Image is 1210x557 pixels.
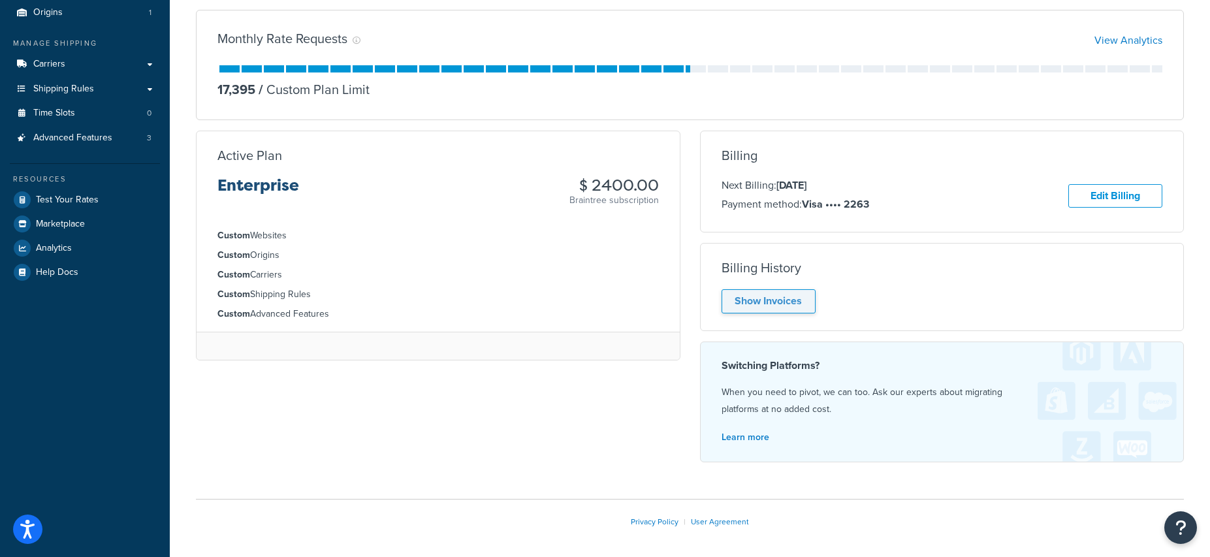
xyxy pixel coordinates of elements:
[217,307,659,321] li: Advanced Features
[10,101,160,125] a: Time Slots 0
[217,31,347,46] h3: Monthly Rate Requests
[722,430,769,444] a: Learn more
[776,178,806,193] strong: [DATE]
[33,84,94,95] span: Shipping Rules
[217,229,250,242] strong: Custom
[255,80,370,99] p: Custom Plan Limit
[1164,511,1197,544] button: Open Resource Center
[149,7,151,18] span: 1
[33,59,65,70] span: Carriers
[10,38,160,49] div: Manage Shipping
[1094,33,1162,48] a: View Analytics
[10,188,160,212] a: Test Your Rates
[722,358,1163,374] h4: Switching Platforms?
[217,229,659,243] li: Websites
[10,236,160,260] a: Analytics
[217,248,659,263] li: Origins
[10,261,160,284] a: Help Docs
[10,174,160,185] div: Resources
[217,80,255,99] p: 17,395
[569,177,659,194] h3: $ 2400.00
[722,261,801,275] h3: Billing History
[217,268,250,281] strong: Custom
[36,219,85,230] span: Marketplace
[10,1,160,25] a: Origins 1
[36,195,99,206] span: Test Your Rates
[684,516,686,528] span: |
[631,516,678,528] a: Privacy Policy
[10,126,160,150] li: Advanced Features
[217,287,250,301] strong: Custom
[722,177,869,194] p: Next Billing:
[259,80,263,99] span: /
[33,7,63,18] span: Origins
[10,1,160,25] li: Origins
[10,52,160,76] a: Carriers
[217,248,250,262] strong: Custom
[147,133,151,144] span: 3
[36,243,72,254] span: Analytics
[722,289,816,313] a: Show Invoices
[217,177,299,204] h3: Enterprise
[691,516,749,528] a: User Agreement
[722,148,757,163] h3: Billing
[10,126,160,150] a: Advanced Features 3
[569,194,659,207] p: Braintree subscription
[722,384,1163,418] p: When you need to pivot, we can too. Ask our experts about migrating platforms at no added cost.
[10,77,160,101] a: Shipping Rules
[217,268,659,282] li: Carriers
[10,212,160,236] a: Marketplace
[10,101,160,125] li: Time Slots
[33,108,75,119] span: Time Slots
[722,196,869,213] p: Payment method:
[802,197,869,212] strong: Visa •••• 2263
[217,148,282,163] h3: Active Plan
[217,287,659,302] li: Shipping Rules
[33,133,112,144] span: Advanced Features
[147,108,151,119] span: 0
[217,307,250,321] strong: Custom
[1068,184,1162,208] a: Edit Billing
[36,267,78,278] span: Help Docs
